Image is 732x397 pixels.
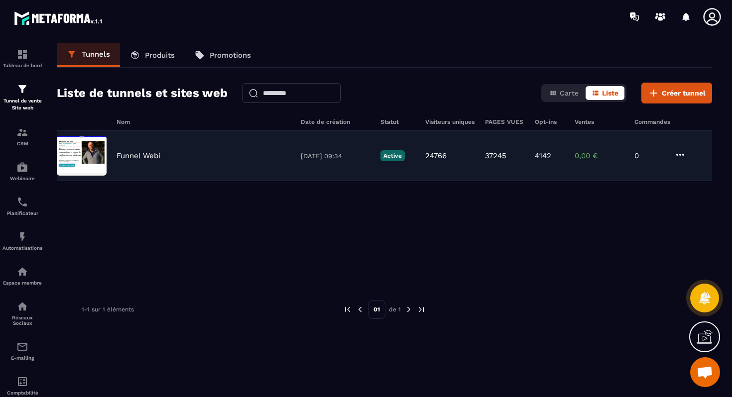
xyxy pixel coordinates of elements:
span: Carte [560,89,579,97]
img: email [16,341,28,353]
p: 4142 [535,151,551,160]
img: formation [16,126,28,138]
p: Réseaux Sociaux [2,315,42,326]
p: 0 [634,151,664,160]
a: Produits [120,43,185,67]
p: Espace membre [2,280,42,286]
p: Active [380,150,405,161]
a: formationformationTableau de bord [2,41,42,76]
img: website_grey.svg [16,26,24,34]
p: Planificateur [2,210,42,216]
p: 37245 [485,151,506,160]
h6: Ventes [575,118,624,125]
p: E-mailing [2,355,42,361]
button: Créer tunnel [641,83,712,103]
img: tab_keywords_by_traffic_grey.svg [113,58,121,66]
h6: Visiteurs uniques [425,118,475,125]
div: Domaine [51,59,77,65]
p: Tunnel de vente Site web [2,98,42,111]
h6: Commandes [634,118,670,125]
img: prev [356,305,365,314]
a: automationsautomationsWebinaire [2,154,42,189]
span: Liste [602,89,618,97]
img: automations [16,161,28,173]
img: next [404,305,413,314]
img: automations [16,231,28,243]
p: 0,00 € [575,151,624,160]
h6: Date de création [301,118,370,125]
div: Ouvrir le chat [690,357,720,387]
img: tab_domain_overview_orange.svg [40,58,48,66]
p: Tableau de bord [2,63,42,68]
a: formationformationTunnel de vente Site web [2,76,42,119]
h6: PAGES VUES [485,118,525,125]
span: Créer tunnel [662,88,706,98]
h6: Statut [380,118,415,125]
a: automationsautomationsEspace membre [2,258,42,293]
p: Comptabilité [2,390,42,396]
img: scheduler [16,196,28,208]
a: social-networksocial-networkRéseaux Sociaux [2,293,42,333]
img: next [417,305,426,314]
a: formationformationCRM [2,119,42,154]
img: logo_orange.svg [16,16,24,24]
div: v 4.0.25 [28,16,49,24]
a: schedulerschedulerPlanificateur [2,189,42,223]
button: Liste [586,86,624,100]
img: automations [16,266,28,278]
img: formation [16,48,28,60]
img: social-network [16,300,28,312]
button: Carte [543,86,585,100]
h2: Liste de tunnels et sites web [57,83,228,103]
p: Promotions [210,51,251,60]
img: image [57,136,107,176]
p: Webinaire [2,176,42,181]
a: automationsautomationsAutomatisations [2,223,42,258]
p: Produits [145,51,175,60]
img: prev [343,305,352,314]
img: accountant [16,376,28,388]
p: Tunnels [82,50,110,59]
p: 24766 [425,151,447,160]
a: emailemailE-mailing [2,333,42,368]
p: Funnel Webi [117,151,160,160]
p: [DATE] 09:34 [301,152,370,160]
a: Promotions [185,43,261,67]
h6: Nom [117,118,291,125]
p: CRM [2,141,42,146]
img: logo [14,9,104,27]
p: 1-1 sur 1 éléments [82,306,134,313]
img: formation [16,83,28,95]
div: Domaine: [DOMAIN_NAME] [26,26,113,34]
p: 01 [368,300,385,319]
div: Mots-clés [124,59,152,65]
p: de 1 [389,305,401,313]
a: Tunnels [57,43,120,67]
p: Automatisations [2,245,42,251]
h6: Opt-ins [535,118,565,125]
